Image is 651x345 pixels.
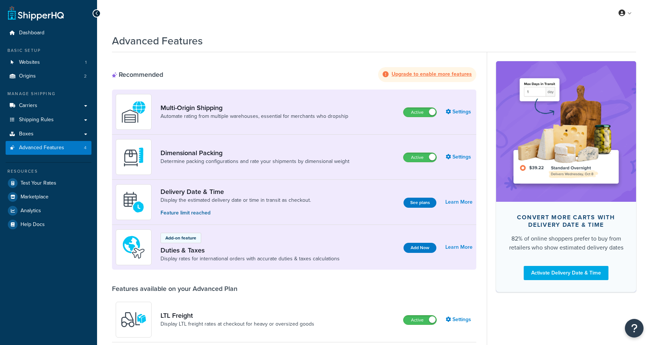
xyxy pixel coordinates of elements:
[161,255,340,263] a: Display rates for international orders with accurate duties & taxes calculations
[19,103,37,109] span: Carriers
[85,59,87,66] span: 1
[19,73,36,79] span: Origins
[6,141,91,155] li: Advanced Features
[6,69,91,83] a: Origins2
[21,194,49,200] span: Marketplace
[161,113,348,120] a: Automate rating from multiple warehouses, essential for merchants who dropship
[112,285,237,293] div: Features available on your Advanced Plan
[121,307,147,333] img: y79ZsPf0fXUFUhFXDzUgf+ktZg5F2+ohG75+v3d2s1D9TjoU8PiyCIluIjV41seZevKCRuEjTPPOKHJsQcmKCXGdfprl3L4q7...
[404,108,436,117] label: Active
[161,246,340,254] a: Duties & Taxes
[6,176,91,190] a: Test Your Rates
[19,131,34,137] span: Boxes
[19,30,44,36] span: Dashboard
[161,311,314,320] a: LTL Freight
[121,189,147,215] img: gfkeb5ejjkALwAAAABJRU5ErkJggg==
[112,70,163,79] div: Recommended
[625,319,644,338] button: Open Resource Center
[21,180,56,186] span: Test Your Rates
[161,104,348,112] a: Multi-Origin Shipping
[6,113,91,127] a: Shipping Rules
[404,198,436,208] a: See plans
[121,144,147,170] img: DTVBYsAAAAAASUVORK5CYII=
[404,153,436,162] label: Active
[6,99,91,113] a: Carriers
[84,145,87,151] span: 4
[404,316,436,324] label: Active
[6,47,91,54] div: Basic Setup
[446,152,473,162] a: Settings
[6,56,91,69] li: Websites
[161,197,311,204] a: Display the estimated delivery date or time in transit as checkout.
[508,214,624,229] div: Convert more carts with delivery date & time
[6,218,91,231] a: Help Docs
[445,197,473,207] a: Learn More
[19,117,54,123] span: Shipping Rules
[392,70,472,78] strong: Upgrade to enable more features
[404,243,436,253] button: Add Now
[6,141,91,155] a: Advanced Features4
[19,59,40,66] span: Websites
[6,204,91,217] a: Analytics
[6,26,91,40] a: Dashboard
[6,69,91,83] li: Origins
[21,222,45,228] span: Help Docs
[121,234,147,260] img: icon-duo-feat-landed-cost-7136b061.png
[165,235,196,241] p: Add-on feature
[161,158,349,165] a: Determine packing configurations and rate your shipments by dimensional weight
[6,56,91,69] a: Websites1
[84,73,87,79] span: 2
[161,209,311,217] p: Feature limit reached
[121,99,147,125] img: WatD5o0RtDAAAAAElFTkSuQmCC
[6,190,91,204] a: Marketplace
[446,107,473,117] a: Settings
[21,208,41,214] span: Analytics
[161,320,314,328] a: Display LTL freight rates at checkout for heavy or oversized goods
[507,72,625,190] img: feature-image-ddt-36eae7f7280da8017bfb280eaccd9c446f90b1fe08728e4019434db127062ab4.png
[19,145,64,151] span: Advanced Features
[6,127,91,141] a: Boxes
[446,314,473,325] a: Settings
[445,242,473,253] a: Learn More
[161,149,349,157] a: Dimensional Packing
[112,34,203,48] h1: Advanced Features
[161,188,311,196] a: Delivery Date & Time
[6,168,91,175] div: Resources
[524,266,608,280] a: Activate Delivery Date & Time
[508,234,624,252] div: 82% of online shoppers prefer to buy from retailers who show estimated delivery dates
[6,91,91,97] div: Manage Shipping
